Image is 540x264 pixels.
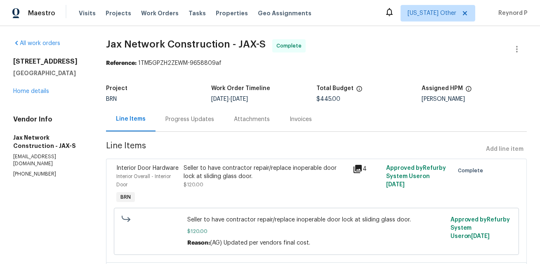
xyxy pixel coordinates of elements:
span: [DATE] [211,96,229,102]
a: Home details [13,88,49,94]
span: Reason: [187,240,210,246]
span: Jax Network Construction - JAX-S [106,39,266,49]
span: Projects [106,9,131,17]
b: Reference: [106,60,137,66]
span: [DATE] [387,182,405,188]
span: Interior Overall - Interior Door [116,174,171,187]
div: Line Items [116,115,146,123]
p: [EMAIL_ADDRESS][DOMAIN_NAME] [13,153,86,167]
h5: [GEOGRAPHIC_DATA] [13,69,86,77]
h5: Assigned HPM [422,86,463,91]
span: Line Items [106,142,483,157]
h5: Project [106,86,127,91]
span: Approved by Refurby System User on [387,165,446,188]
span: Complete [276,42,305,50]
span: Interior Door Hardware [116,165,179,171]
span: Reynord P [495,9,528,17]
span: The hpm assigned to this work order. [465,86,472,96]
h5: Total Budget [316,86,354,91]
div: Attachments [234,115,270,124]
h2: [STREET_ADDRESS] [13,57,86,66]
span: Maestro [28,9,55,17]
span: [DATE] [472,233,490,239]
span: - [211,96,248,102]
h5: Work Order Timeline [211,86,270,91]
span: $445.00 [316,96,340,102]
span: Work Orders [141,9,179,17]
span: BRN [106,96,117,102]
h5: Jax Network Construction - JAX-S [13,133,86,150]
a: All work orders [13,40,60,46]
span: BRN [117,193,134,201]
div: Invoices [290,115,312,124]
span: (AG) Updated per vendors final cost. [210,240,310,246]
span: $120.00 [187,227,446,235]
p: [PHONE_NUMBER] [13,171,86,178]
span: Approved by Refurby System User on [450,217,510,239]
span: Visits [79,9,96,17]
div: 4 [353,164,382,174]
span: Tasks [189,10,206,16]
div: 1TM5GPZH2ZEWM-9658809af [106,59,527,67]
span: [US_STATE] Other [408,9,456,17]
div: [PERSON_NAME] [422,96,527,102]
span: Complete [458,166,486,175]
span: $120.00 [184,182,203,187]
span: Seller to have contractor repair/replace inoperable door lock at sliding glass door. [187,216,446,224]
h4: Vendor Info [13,115,86,124]
span: The total cost of line items that have been proposed by Opendoor. This sum includes line items th... [356,86,363,96]
span: Geo Assignments [258,9,311,17]
div: Seller to have contractor repair/replace inoperable door lock at sliding glass door. [184,164,347,181]
span: Properties [216,9,248,17]
div: Progress Updates [165,115,214,124]
span: [DATE] [231,96,248,102]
